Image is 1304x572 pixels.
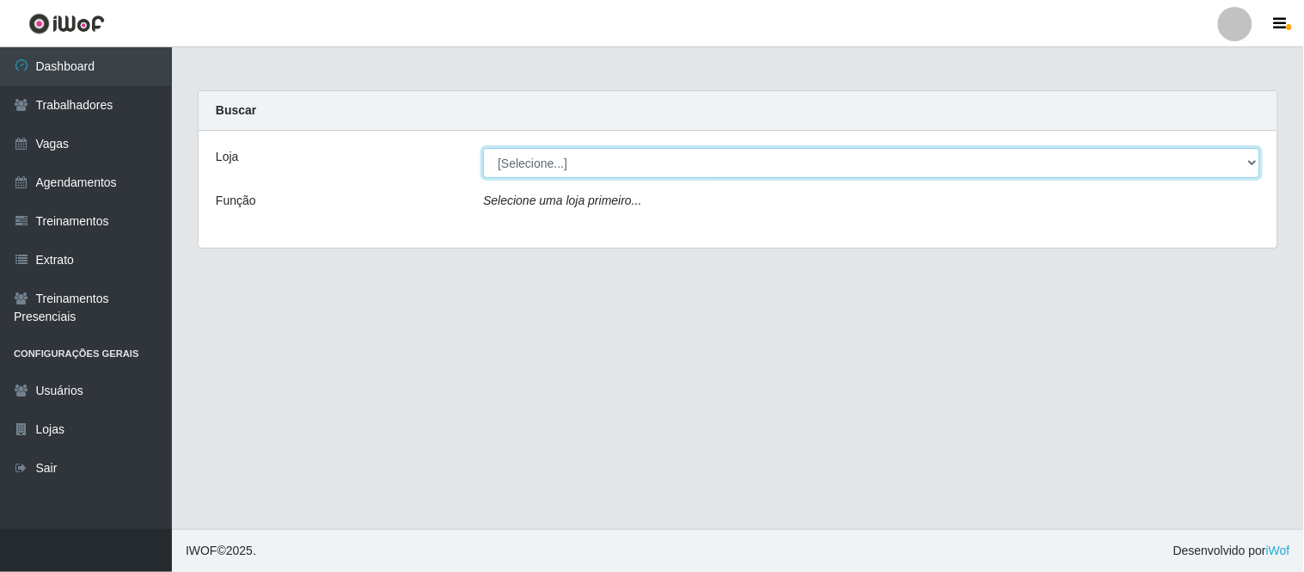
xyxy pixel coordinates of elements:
[1173,542,1290,560] span: Desenvolvido por
[186,544,217,557] span: IWOF
[28,13,105,34] img: CoreUI Logo
[216,148,238,166] label: Loja
[216,192,256,210] label: Função
[483,194,641,207] i: Selecione uma loja primeiro...
[216,103,256,117] strong: Buscar
[186,542,256,560] span: © 2025 .
[1266,544,1290,557] a: iWof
